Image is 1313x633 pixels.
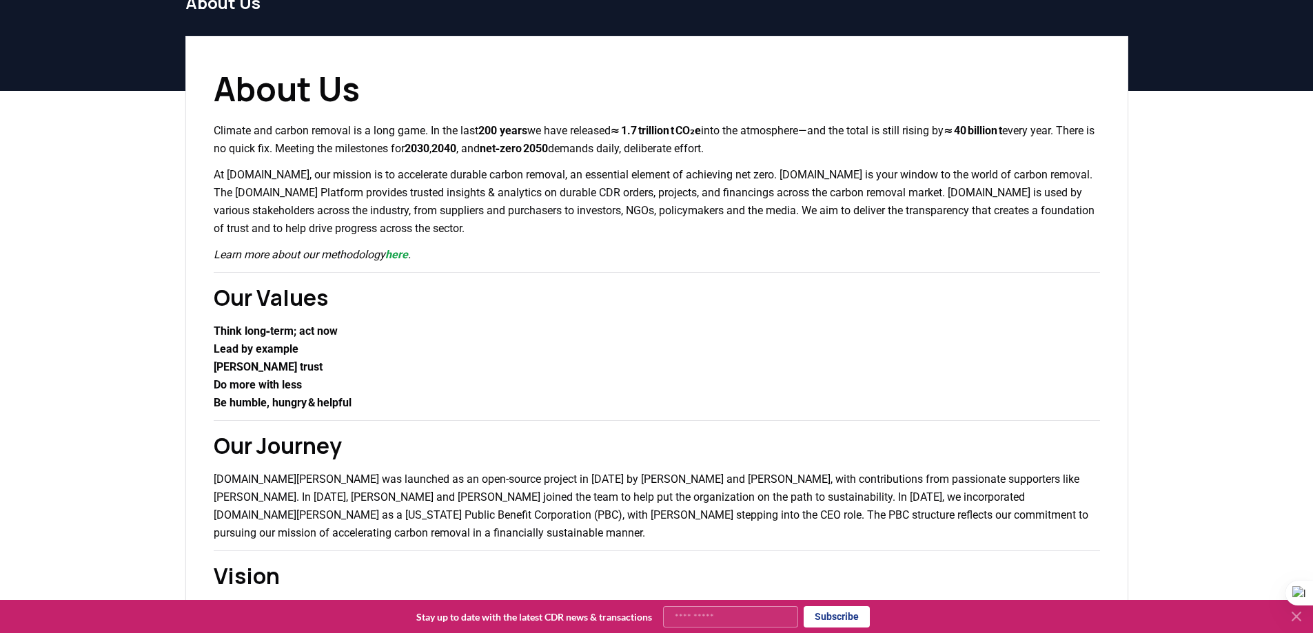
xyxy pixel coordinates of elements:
h2: Vision [214,559,1100,592]
strong: Be humble, hungry & helpful [214,396,352,409]
a: here [385,248,408,261]
h2: Our Values [214,281,1100,314]
p: [DOMAIN_NAME][PERSON_NAME] was launched as an open-source project in [DATE] by [PERSON_NAME] and ... [214,470,1100,542]
strong: 2030 [405,142,429,155]
strong: Do more with less [214,378,302,391]
p: At [DOMAIN_NAME], our mission is to accelerate durable carbon removal, an essential element of ac... [214,166,1100,238]
strong: Think long‑term; act now [214,324,338,338]
strong: Lead by example [214,342,298,355]
h1: About Us [214,64,1100,114]
strong: 2040 [431,142,456,155]
strong: net‑zero 2050 [480,142,549,155]
em: Learn more about our methodology . [214,248,411,261]
strong: ≈ 1.7 trillion t CO₂e [611,124,701,137]
h2: Our Journey [214,429,1100,462]
strong: ≈ 40 billion t [944,124,1002,137]
p: Climate and carbon removal is a long game. In the last we have released into the atmosphere—and t... [214,122,1100,158]
strong: 200 years [478,124,527,137]
strong: [PERSON_NAME] trust [214,360,323,373]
